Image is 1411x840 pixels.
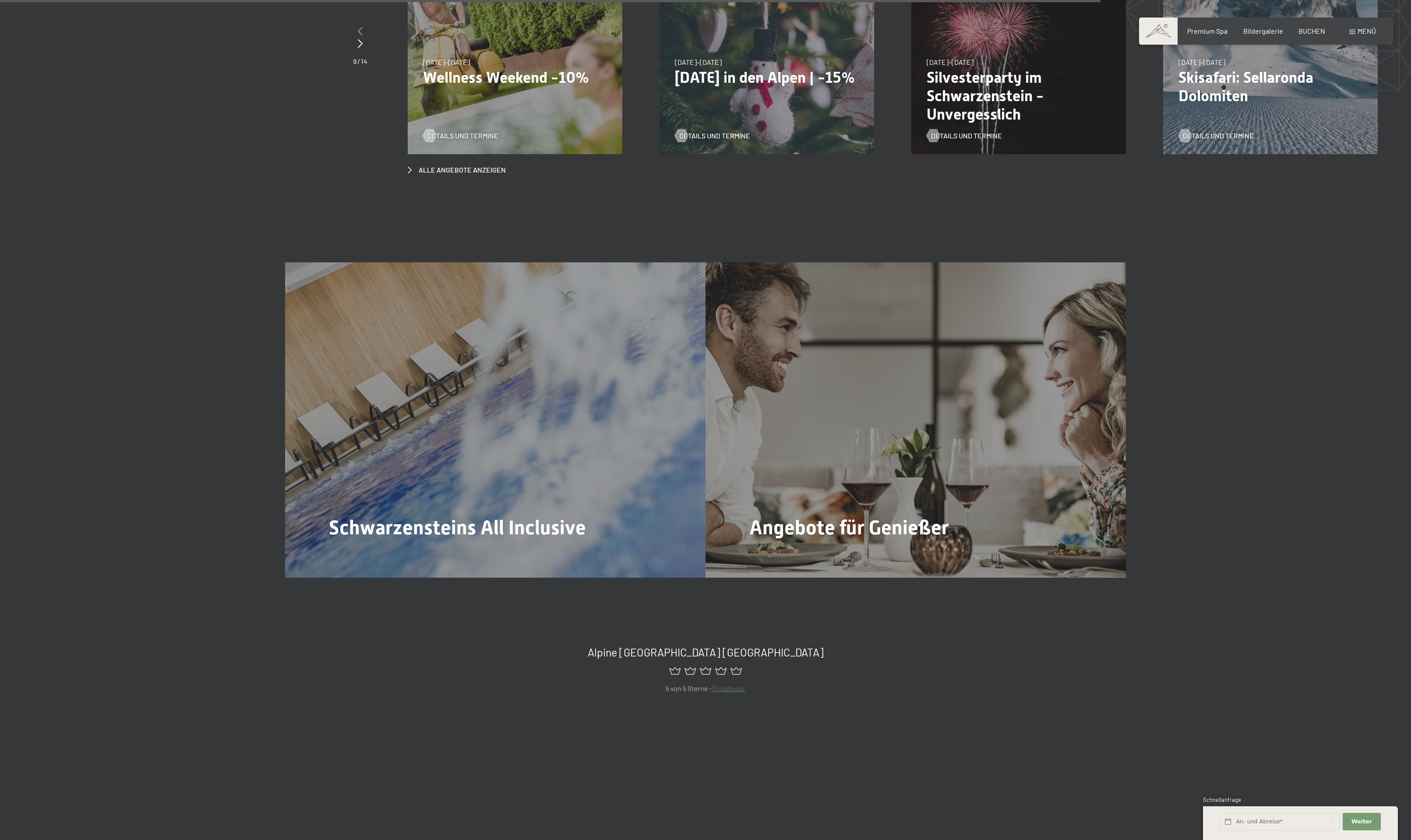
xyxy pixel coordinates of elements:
[711,684,745,692] a: Tripadivsor
[427,131,498,141] span: Details und Termine
[361,57,367,65] span: 14
[357,57,360,65] span: /
[407,683,1005,694] p: 5 von 5 Sterne -
[1298,27,1325,35] a: BUCHEN
[423,131,498,141] a: Details und Termine
[1183,131,1254,141] span: Details und Termine
[423,58,470,66] span: [DATE]–[DATE]
[675,68,859,87] p: [DATE] in den Alpen | -15%
[1343,813,1380,831] button: Weiter
[408,165,506,175] a: Alle Angebote anzeigen
[927,68,1111,124] p: Silvesterparty im Schwarzenstein - Unvergesslich
[1358,27,1376,35] span: Menü
[1203,796,1241,803] span: Schnellanfrage
[588,646,824,659] span: Alpine [GEOGRAPHIC_DATA] [GEOGRAPHIC_DATA]
[1351,818,1372,826] span: Weiter
[1178,58,1225,66] span: [DATE]–[DATE]
[353,57,356,65] span: 9
[329,516,586,539] span: Schwarzensteins All Inclusive
[749,516,949,539] span: Angebote für Genießer
[675,131,750,141] a: Details und Termine
[931,131,1002,141] span: Details und Termine
[419,165,506,175] span: Alle Angebote anzeigen
[1243,27,1283,35] a: Bildergalerie
[679,131,750,141] span: Details und Termine
[927,58,974,66] span: [DATE]–[DATE]
[1187,27,1228,35] a: Premium Spa
[423,68,607,87] p: Wellness Weekend -10%
[1178,68,1362,105] p: Skisafari: Sellaronda Dolomiten
[675,58,722,66] span: [DATE]–[DATE]
[927,131,1002,141] a: Details und Termine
